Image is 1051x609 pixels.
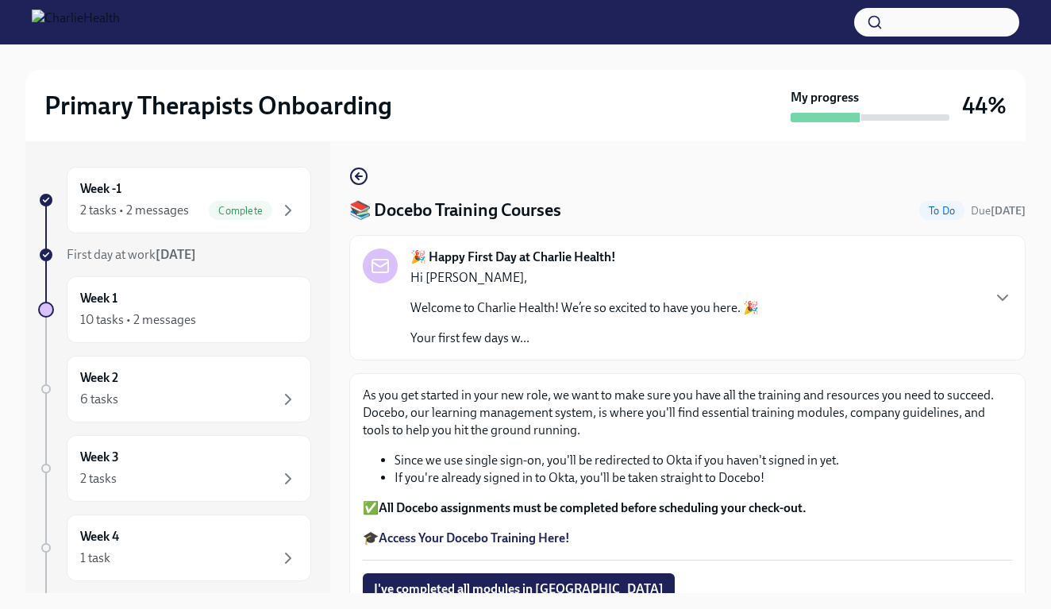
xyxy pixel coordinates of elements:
span: Due [971,204,1026,218]
div: 2 tasks • 2 messages [80,202,189,219]
p: Your first few days w... [410,330,759,347]
span: August 26th, 2025 09:00 [971,203,1026,218]
h6: Week 2 [80,369,118,387]
span: To Do [919,205,964,217]
a: Week -12 tasks • 2 messagesComplete [38,167,311,233]
h2: Primary Therapists Onboarding [44,90,392,121]
p: ✅ [363,499,1012,517]
p: Hi [PERSON_NAME], [410,269,759,287]
strong: [DATE] [991,204,1026,218]
div: 2 tasks [80,470,117,488]
li: If you're already signed in to Okta, you'll be taken straight to Docebo! [395,469,1012,487]
p: As you get started in your new role, we want to make sure you have all the training and resources... [363,387,1012,439]
p: 🎓 [363,530,1012,547]
div: 6 tasks [80,391,118,408]
strong: 🎉 Happy First Day at Charlie Health! [410,249,616,266]
div: 10 tasks • 2 messages [80,311,196,329]
a: Week 41 task [38,515,311,581]
p: Welcome to Charlie Health! We’re so excited to have you here. 🎉 [410,299,759,317]
div: 1 task [80,549,110,567]
a: First day at work[DATE] [38,246,311,264]
strong: [DATE] [156,247,196,262]
strong: My progress [791,89,859,106]
span: First day at work [67,247,196,262]
h6: Week -1 [80,180,121,198]
a: Week 26 tasks [38,356,311,422]
h6: Week 4 [80,528,119,545]
li: Since we use single sign-on, you'll be redirected to Okta if you haven't signed in yet. [395,452,1012,469]
button: I've completed all modules in [GEOGRAPHIC_DATA] [363,573,675,605]
h6: Week 1 [80,290,117,307]
a: Week 32 tasks [38,435,311,502]
span: Complete [209,205,272,217]
span: I've completed all modules in [GEOGRAPHIC_DATA] [374,581,664,597]
a: Week 110 tasks • 2 messages [38,276,311,343]
h6: Week 3 [80,449,119,466]
h3: 44% [962,91,1007,120]
h4: 📚 Docebo Training Courses [349,199,561,222]
img: CharlieHealth [32,10,120,35]
a: Access Your Docebo Training Here! [379,530,570,545]
strong: All Docebo assignments must be completed before scheduling your check-out. [379,500,807,515]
